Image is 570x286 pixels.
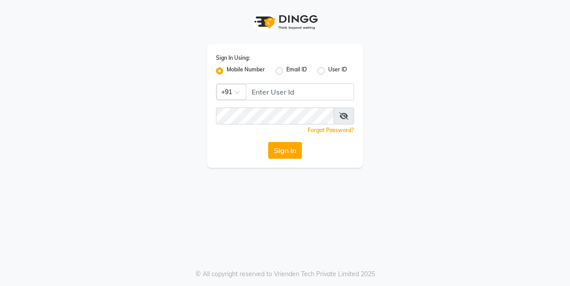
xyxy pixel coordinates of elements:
input: Username [216,108,334,124]
label: Email ID [286,66,307,76]
label: Sign In Using: [216,54,250,62]
label: Mobile Number [227,66,265,76]
input: Username [246,83,354,100]
a: Forgot Password? [308,127,354,133]
button: Sign In [268,142,302,159]
img: logo1.svg [249,9,321,35]
label: User ID [328,66,347,76]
